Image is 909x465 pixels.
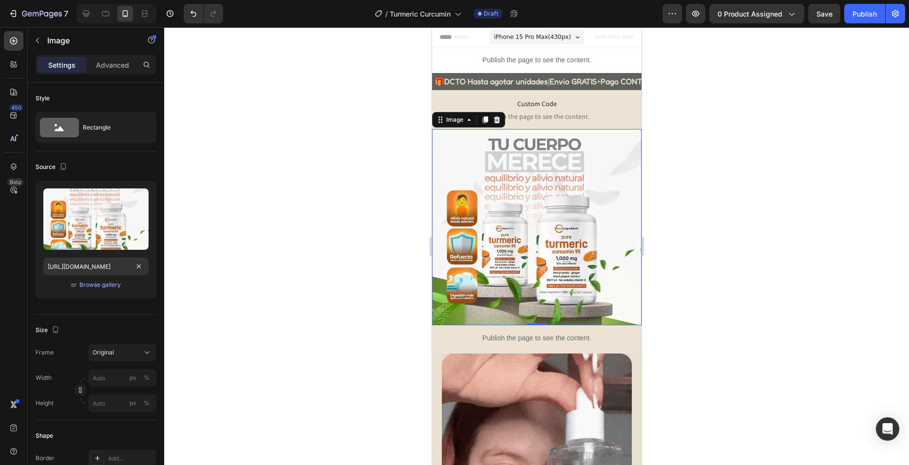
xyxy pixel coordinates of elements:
iframe: Design area [432,27,642,465]
span: Publish the page to see the content. [7,84,202,94]
button: px [141,397,152,409]
button: px [141,372,152,384]
input: https://example.com/image.jpg [43,258,149,275]
div: Open Intercom Messenger [876,417,899,441]
div: Size [36,324,61,337]
span: or [71,279,77,291]
p: 7 [64,8,68,19]
div: Source [36,161,69,174]
label: Width [36,373,52,382]
p: Image [47,35,130,46]
div: Image [12,88,33,97]
span: Draft [484,9,498,18]
input: px% [88,394,156,412]
button: % [127,372,139,384]
div: Undo/Redo [184,4,223,23]
div: px [130,399,136,408]
img: preview-image [43,188,149,250]
p: Settings [48,60,76,70]
button: Save [808,4,840,23]
button: Original [88,344,156,361]
p: Advanced [96,60,129,70]
div: Publish [852,9,877,19]
div: Browse gallery [79,280,121,289]
span: 0 product assigned [718,9,782,19]
div: Shape [36,431,53,440]
div: Style [36,94,50,103]
div: % [144,399,150,408]
button: % [127,397,139,409]
div: px [130,373,136,382]
span: Custom Code [7,71,202,82]
div: 🎁 | + | [205,48,409,60]
div: Add... [108,454,154,463]
div: Rectangle [83,116,142,139]
div: Border [36,454,55,463]
button: Publish [844,4,885,23]
button: 0 product assigned [709,4,804,23]
span: / [385,9,388,19]
div: Beta [7,178,23,186]
label: Frame [36,348,54,357]
label: Height [36,399,54,408]
button: Browse gallery [79,280,121,290]
span: Turmeric Curcumin [390,9,451,19]
span: Save [816,10,833,18]
div: % [144,373,150,382]
span: Original [93,348,114,357]
button: 7 [4,4,73,23]
input: px% [88,369,156,387]
div: 450 [9,104,23,112]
